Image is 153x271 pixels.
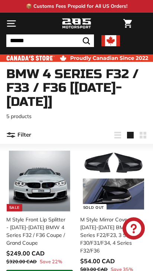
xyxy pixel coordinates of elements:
span: $249.00 CAD [6,250,45,257]
inbox-online-store-chat: Shopify online store chat [120,217,147,241]
span: Save 22% [40,258,62,265]
a: Sale M Style Front Lip Splitter - [DATE]-[DATE] BMW 4 Series F32 / F36 Coupe / Grand Coupe Save 22% [6,148,73,270]
a: Cart [120,13,136,34]
div: Sold Out [81,204,107,211]
div: M Style Mirror Covers - [DATE]-[DATE] BMW 2 Series F22/F23, 3 Series F30/F31/F34, 4 Series F32/F36 [80,216,142,255]
img: Logo_285_Motorsport_areodynamics_components [62,17,91,30]
span: $54.00 CAD [80,257,115,265]
span: $320.00 CAD [6,258,37,264]
input: Search [6,34,94,47]
p: 📦 Customs Fees Prepaid for All US Orders! [26,3,127,10]
div: M Style Front Lip Splitter - [DATE]-[DATE] BMW 4 Series F32 / F36 Coupe / Grand Coupe [6,216,68,247]
button: Filter [6,126,31,144]
h1: BMW 4 Series F32 / F33 / F36 [[DATE]-[DATE]] [6,67,147,109]
div: Sale [7,204,22,211]
p: 5 products [6,113,147,120]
